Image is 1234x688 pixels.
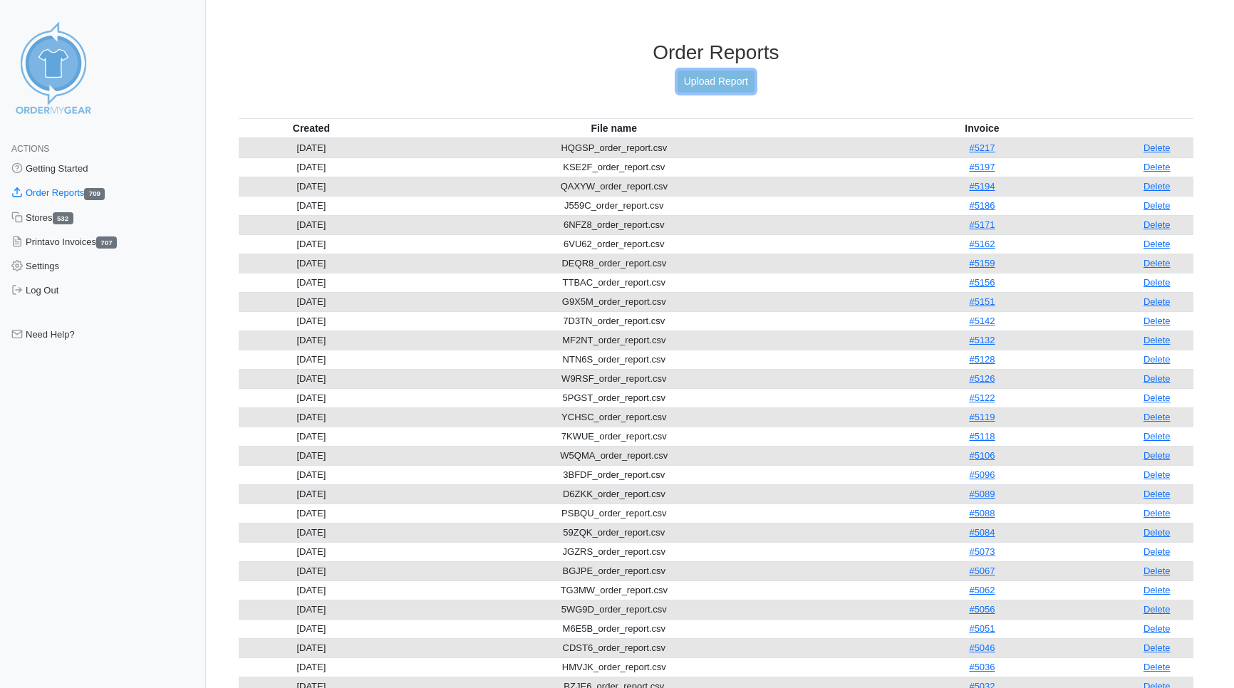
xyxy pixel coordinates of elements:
[969,277,995,288] a: #5156
[239,311,384,330] td: [DATE]
[239,523,384,542] td: [DATE]
[384,600,844,619] td: 5WG9D_order_report.csv
[1144,546,1171,557] a: Delete
[1144,604,1171,615] a: Delete
[1144,162,1171,172] a: Delete
[1144,450,1171,461] a: Delete
[239,484,384,504] td: [DATE]
[969,296,995,307] a: #5151
[1144,508,1171,518] a: Delete
[969,316,995,326] a: #5142
[969,354,995,365] a: #5128
[969,565,995,576] a: #5067
[969,662,995,672] a: #5036
[384,350,844,369] td: NTN6S_order_report.csv
[844,118,1121,138] th: Invoice
[1144,181,1171,192] a: Delete
[384,619,844,638] td: M6E5B_order_report.csv
[1144,489,1171,499] a: Delete
[384,542,844,561] td: JGZRS_order_report.csv
[239,41,1193,65] h3: Order Reports
[1144,662,1171,672] a: Delete
[969,142,995,153] a: #5217
[239,542,384,561] td: [DATE]
[239,427,384,446] td: [DATE]
[1144,316,1171,326] a: Delete
[384,234,844,254] td: 6VU62_order_report.csv
[969,585,995,595] a: #5062
[239,561,384,580] td: [DATE]
[239,600,384,619] td: [DATE]
[384,369,844,388] td: W9RSF_order_report.csv
[84,188,105,200] span: 709
[1144,354,1171,365] a: Delete
[239,657,384,677] td: [DATE]
[239,254,384,273] td: [DATE]
[11,144,49,154] span: Actions
[1144,258,1171,269] a: Delete
[384,580,844,600] td: TG3MW_order_report.csv
[384,311,844,330] td: 7D3TN_order_report.csv
[384,504,844,523] td: PSBQU_order_report.csv
[384,138,844,158] td: HQGSP_order_report.csv
[969,431,995,442] a: #5118
[1144,412,1171,422] a: Delete
[53,212,73,224] span: 532
[384,465,844,484] td: 3BFDF_order_report.csv
[239,196,384,215] td: [DATE]
[239,369,384,388] td: [DATE]
[384,484,844,504] td: D6ZKK_order_report.csv
[1144,373,1171,384] a: Delete
[239,638,384,657] td: [DATE]
[239,157,384,177] td: [DATE]
[1144,219,1171,230] a: Delete
[969,546,995,557] a: #5073
[1144,469,1171,480] a: Delete
[384,657,844,677] td: HMVJK_order_report.csv
[1144,239,1171,249] a: Delete
[1144,335,1171,345] a: Delete
[239,138,384,158] td: [DATE]
[239,407,384,427] td: [DATE]
[969,469,995,480] a: #5096
[1144,623,1171,634] a: Delete
[969,642,995,653] a: #5046
[1144,200,1171,211] a: Delete
[969,604,995,615] a: #5056
[384,388,844,407] td: 5PGST_order_report.csv
[1144,142,1171,153] a: Delete
[1144,296,1171,307] a: Delete
[384,196,844,215] td: J559C_order_report.csv
[1144,642,1171,653] a: Delete
[239,580,384,600] td: [DATE]
[969,392,995,403] a: #5122
[384,638,844,657] td: CDST6_order_report.csv
[239,465,384,484] td: [DATE]
[239,619,384,638] td: [DATE]
[384,157,844,177] td: KSE2F_order_report.csv
[384,523,844,542] td: 59ZQK_order_report.csv
[239,350,384,369] td: [DATE]
[969,162,995,172] a: #5197
[384,254,844,273] td: DEQR8_order_report.csv
[384,330,844,350] td: MF2NT_order_report.csv
[1144,392,1171,403] a: Delete
[239,215,384,234] td: [DATE]
[239,177,384,196] td: [DATE]
[384,292,844,311] td: G9X5M_order_report.csv
[384,561,844,580] td: BGJPE_order_report.csv
[384,118,844,138] th: File name
[239,118,384,138] th: Created
[1144,527,1171,538] a: Delete
[969,258,995,269] a: #5159
[239,330,384,350] td: [DATE]
[678,71,755,93] a: Upload Report
[969,219,995,230] a: #5171
[969,200,995,211] a: #5186
[239,292,384,311] td: [DATE]
[969,508,995,518] a: #5088
[239,504,384,523] td: [DATE]
[384,446,844,465] td: W5QMA_order_report.csv
[969,239,995,249] a: #5162
[239,273,384,292] td: [DATE]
